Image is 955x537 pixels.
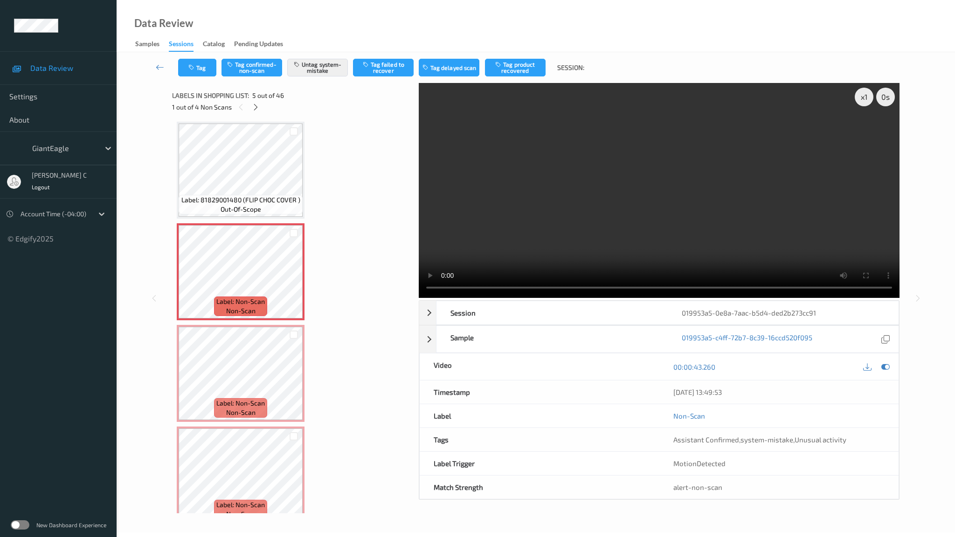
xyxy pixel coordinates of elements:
[673,435,846,444] span: , ,
[668,301,899,324] div: 019953a5-0e8a-7aac-b5d4-ded2b273cc91
[135,38,169,51] a: Samples
[181,195,300,205] span: Label: 81829001480 (FLIP CHOC COVER )
[659,452,899,475] div: MotionDetected
[419,59,479,76] button: Tag delayed scan
[172,91,249,100] span: Labels in shopping list:
[436,326,667,352] div: Sample
[226,306,256,316] span: non-scan
[419,325,899,353] div: Sample019953a5-c4ff-72b7-8c39-16ccd520f095
[876,88,895,106] div: 0 s
[673,482,885,492] div: alert-non-scan
[221,205,261,214] span: out-of-scope
[234,39,283,51] div: Pending Updates
[436,301,667,324] div: Session
[203,39,225,51] div: Catalog
[252,91,284,100] span: 5 out of 46
[203,38,234,51] a: Catalog
[169,39,194,52] div: Sessions
[673,411,705,420] a: Non-Scan
[287,59,348,76] button: Untag system-mistake
[420,428,659,451] div: Tags
[226,408,256,417] span: non-scan
[673,362,715,372] a: 00:00:43.260
[216,297,265,306] span: Label: Non-Scan
[216,500,265,509] span: Label: Non-Scan
[221,59,282,76] button: Tag confirmed-non-scan
[557,63,584,72] span: Session:
[673,435,739,444] span: Assistant Confirmed
[682,333,812,345] a: 019953a5-c4ff-72b7-8c39-16ccd520f095
[795,435,846,444] span: Unusual activity
[419,301,899,325] div: Session019953a5-0e8a-7aac-b5d4-ded2b273cc91
[234,38,292,51] a: Pending Updates
[855,88,873,106] div: x 1
[420,404,659,427] div: Label
[740,435,793,444] span: system-mistake
[226,509,256,519] span: non-scan
[420,353,659,380] div: Video
[134,19,193,28] div: Data Review
[172,101,412,113] div: 1 out of 4 Non Scans
[485,59,546,76] button: Tag product recovered
[420,380,659,404] div: Timestamp
[353,59,414,76] button: Tag failed to recover
[178,59,216,76] button: Tag
[420,475,659,499] div: Match Strength
[420,452,659,475] div: Label Trigger
[673,387,885,397] div: [DATE] 13:49:53
[135,39,159,51] div: Samples
[169,38,203,52] a: Sessions
[216,399,265,408] span: Label: Non-Scan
